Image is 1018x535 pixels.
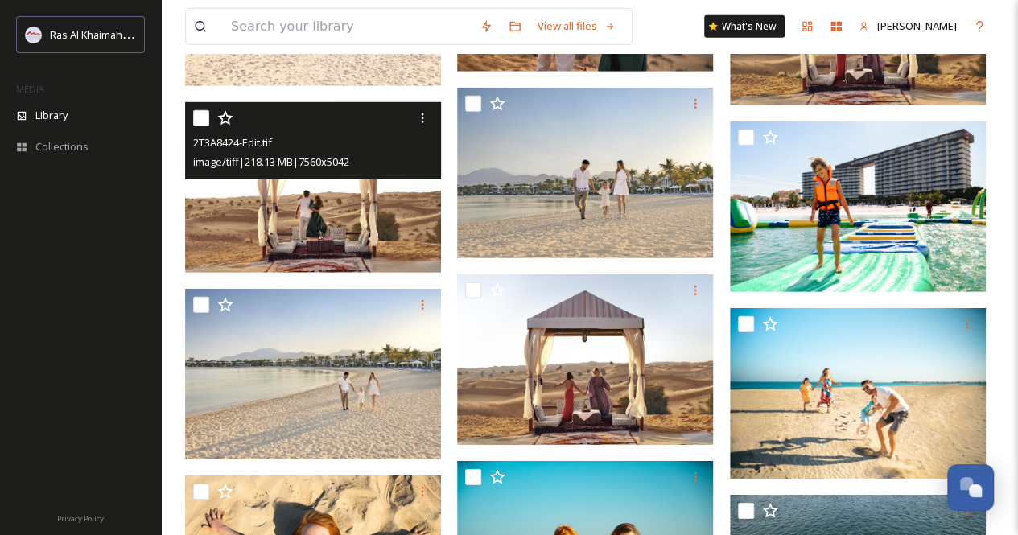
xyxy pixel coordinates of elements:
a: Privacy Policy [57,508,104,527]
span: [PERSON_NAME] [877,19,957,33]
span: Ras Al Khaimah Tourism Development Authority [50,27,278,42]
img: DP - Couple_-2.jpg [730,308,986,479]
button: Open Chat [947,464,994,511]
span: Privacy Policy [57,513,104,524]
span: Library [35,108,68,123]
a: [PERSON_NAME] [851,10,965,42]
span: Collections [35,139,89,154]
input: Search your library [223,9,472,44]
img: 2T3A9621.png [730,121,986,292]
span: MEDIA [16,83,44,95]
img: 2T3A8424-Edit.tif [185,102,441,273]
img: Logo_RAKTDA_RGB-01.png [26,27,42,43]
img: 2T3A3412.tif [457,88,713,258]
img: 2T3A7771-Edit.tif [457,274,713,445]
a: View all files [530,10,624,42]
span: image/tiff | 218.13 MB | 7560 x 5042 [193,154,349,169]
img: 2T3A3477.tif [185,289,441,459]
span: 2T3A8424-Edit.tif [193,135,272,150]
a: What's New [704,15,785,38]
